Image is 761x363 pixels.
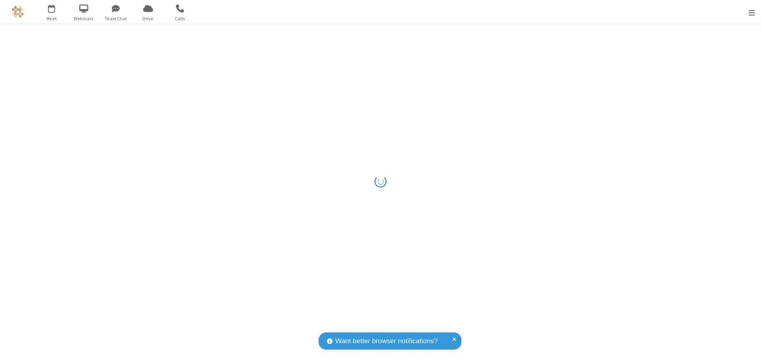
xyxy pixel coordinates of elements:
[133,15,163,22] span: Drive
[69,15,99,22] span: Webinars
[37,15,67,22] span: Meet
[101,15,131,22] span: Team Chat
[12,6,24,18] img: QA Selenium DO NOT DELETE OR CHANGE
[335,336,438,346] span: Want better browser notifications?
[165,15,195,22] span: Calls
